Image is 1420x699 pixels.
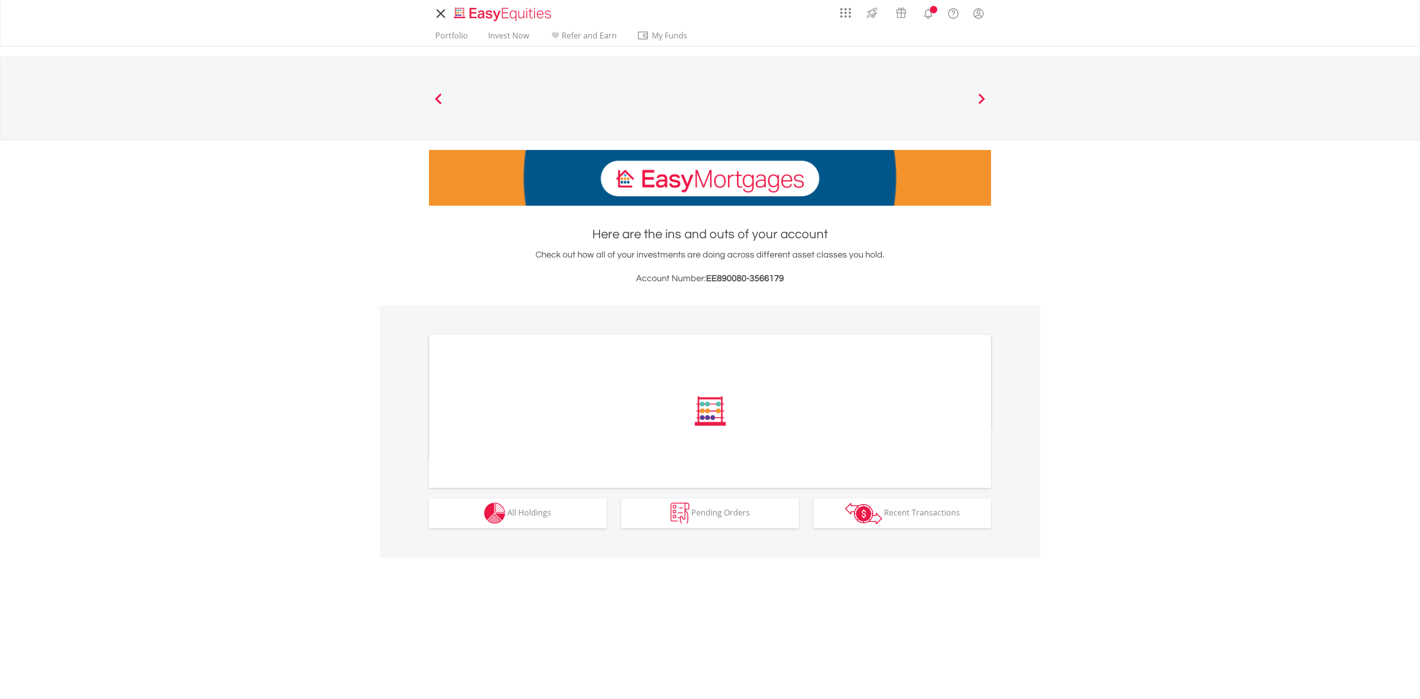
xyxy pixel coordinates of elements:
[966,2,991,24] a: My Profile
[691,507,750,518] span: Pending Orders
[884,507,960,518] span: Recent Transactions
[450,2,555,22] a: Home page
[864,5,880,21] img: thrive-v2.svg
[887,2,916,21] a: Vouchers
[840,7,851,18] img: grid-menu-icon.svg
[545,31,621,46] a: Refer and Earn
[431,31,472,46] a: Portfolio
[834,2,857,18] a: AppsGrid
[507,507,551,518] span: All Holdings
[429,248,991,286] div: Check out how all of your investments are doing across different asset classes you hold.
[916,2,941,22] a: Notifications
[706,274,784,283] span: EE890080-3566179
[814,499,991,528] button: Recent Transactions
[429,150,991,206] img: EasyMortage Promotion Banner
[452,6,555,22] img: EasyEquities_Logo.png
[637,29,702,42] span: My Funds
[484,31,533,46] a: Invest Now
[484,503,505,524] img: holdings-wht.png
[621,499,799,528] button: Pending Orders
[429,225,991,243] h1: Here are the ins and outs of your account
[429,272,991,286] h3: Account Number:
[429,499,606,528] button: All Holdings
[671,503,689,524] img: pending_instructions-wht.png
[941,2,966,22] a: FAQ's and Support
[562,30,617,41] span: Refer and Earn
[893,5,909,21] img: vouchers-v2.svg
[845,503,882,524] img: transactions-zar-wht.png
